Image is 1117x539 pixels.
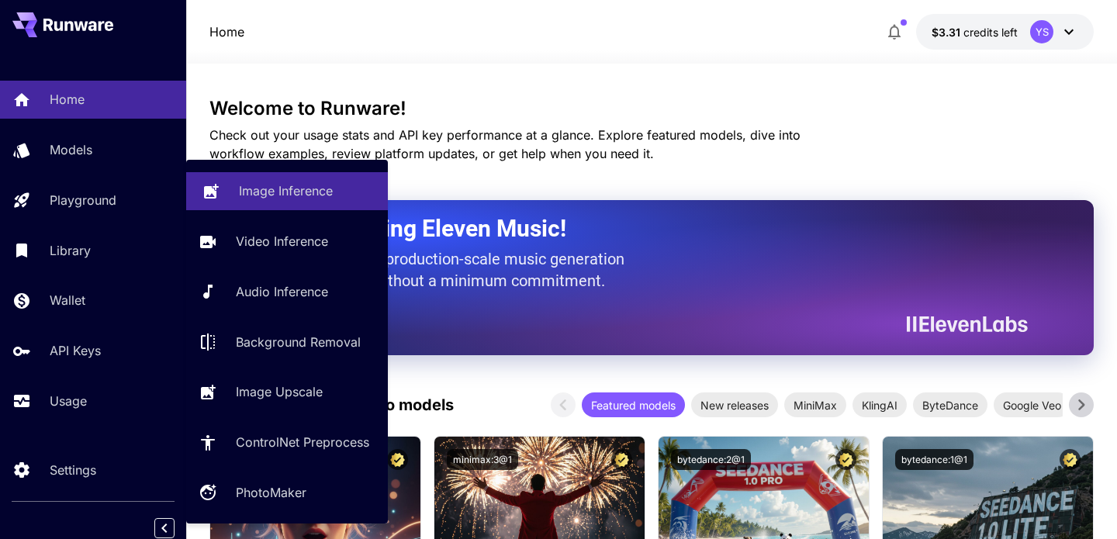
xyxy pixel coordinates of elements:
[186,373,388,411] a: Image Upscale
[186,223,388,261] a: Video Inference
[963,26,1018,39] span: credits left
[50,341,101,360] p: API Keys
[852,397,907,413] span: KlingAI
[994,397,1070,413] span: Google Veo
[50,140,92,159] p: Models
[916,14,1094,50] button: $3.31226
[671,449,751,470] button: bytedance:2@1
[913,397,987,413] span: ByteDance
[236,433,369,451] p: ControlNet Preprocess
[582,397,685,413] span: Featured models
[1030,20,1053,43] div: YS
[1060,449,1081,470] button: Certified Model – Vetted for best performance and includes a commercial license.
[784,397,846,413] span: MiniMax
[50,392,87,410] p: Usage
[236,483,306,502] p: PhotoMaker
[186,423,388,461] a: ControlNet Preprocess
[248,214,1016,244] h2: Now Supporting Eleven Music!
[186,273,388,311] a: Audio Inference
[50,191,116,209] p: Playground
[186,172,388,210] a: Image Inference
[186,474,388,512] a: PhotoMaker
[154,518,175,538] button: Collapse sidebar
[447,449,518,470] button: minimax:3@1
[50,461,96,479] p: Settings
[209,22,244,41] nav: breadcrumb
[835,449,856,470] button: Certified Model – Vetted for best performance and includes a commercial license.
[50,241,91,260] p: Library
[611,449,632,470] button: Certified Model – Vetted for best performance and includes a commercial license.
[932,24,1018,40] div: $3.31226
[50,291,85,309] p: Wallet
[895,449,973,470] button: bytedance:1@1
[186,323,388,361] a: Background Removal
[209,98,1094,119] h3: Welcome to Runware!
[691,397,778,413] span: New releases
[236,282,328,301] p: Audio Inference
[50,90,85,109] p: Home
[236,382,323,401] p: Image Upscale
[236,232,328,250] p: Video Inference
[248,248,636,292] p: The only way to get production-scale music generation from Eleven Labs without a minimum commitment.
[236,333,361,351] p: Background Removal
[932,26,963,39] span: $3.31
[209,127,801,161] span: Check out your usage stats and API key performance at a glance. Explore featured models, dive int...
[387,449,408,470] button: Certified Model – Vetted for best performance and includes a commercial license.
[239,181,333,200] p: Image Inference
[209,22,244,41] p: Home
